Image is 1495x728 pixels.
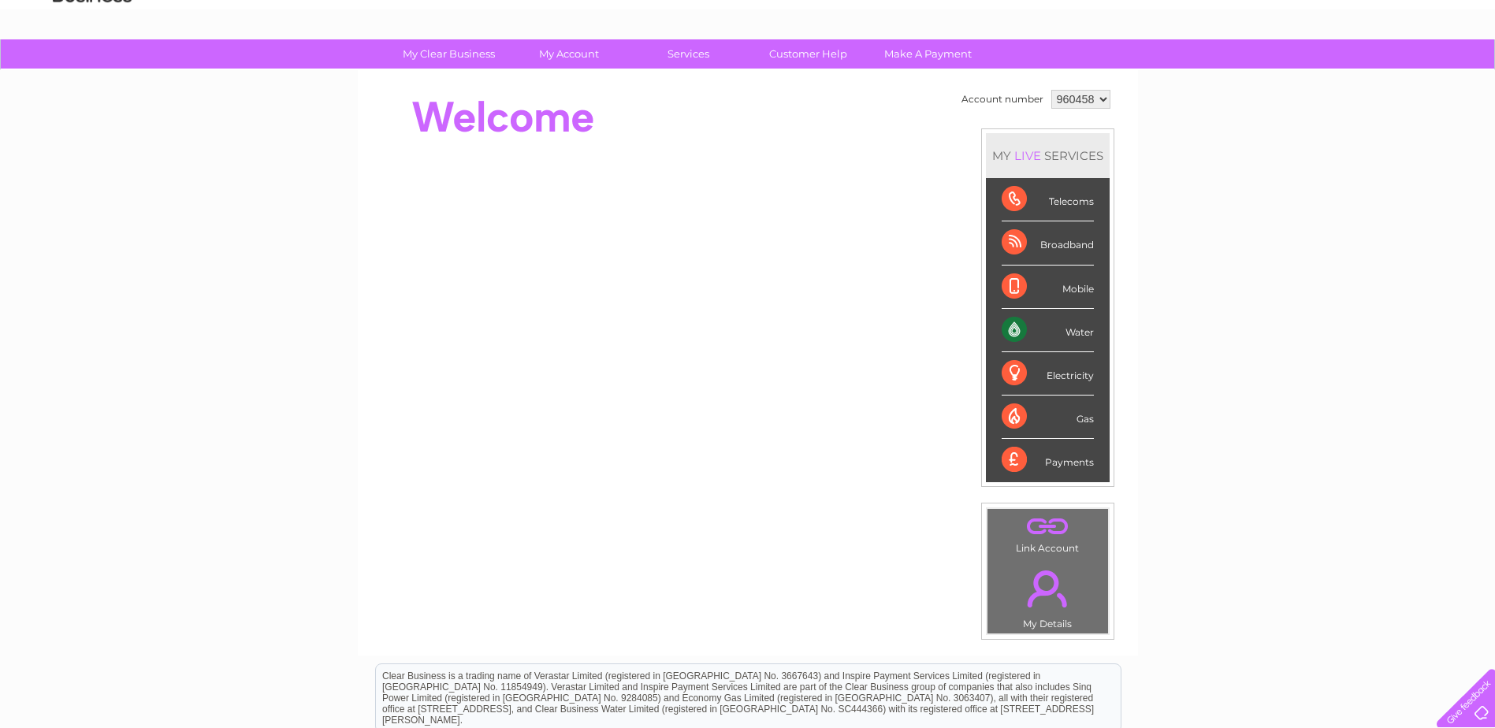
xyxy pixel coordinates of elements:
img: logo.png [52,41,132,89]
a: . [991,513,1104,540]
a: Customer Help [743,39,873,69]
a: My Account [504,39,634,69]
a: Contact [1390,67,1429,79]
a: Telecoms [1301,67,1348,79]
div: Mobile [1002,266,1094,309]
a: Log out [1443,67,1480,79]
td: Account number [958,86,1047,113]
a: 0333 014 3131 [1198,8,1307,28]
div: LIVE [1011,148,1044,163]
div: Water [1002,309,1094,352]
td: My Details [987,557,1109,634]
a: Make A Payment [863,39,993,69]
td: Link Account [987,508,1109,558]
a: Energy [1257,67,1292,79]
div: Payments [1002,439,1094,481]
div: Gas [1002,396,1094,439]
a: Services [623,39,753,69]
a: . [991,561,1104,616]
div: Clear Business is a trading name of Verastar Limited (registered in [GEOGRAPHIC_DATA] No. 3667643... [376,9,1121,76]
div: Broadband [1002,221,1094,265]
div: Electricity [1002,352,1094,396]
div: Telecoms [1002,178,1094,221]
a: Water [1218,67,1248,79]
a: My Clear Business [384,39,514,69]
a: Blog [1358,67,1381,79]
div: MY SERVICES [986,133,1110,178]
